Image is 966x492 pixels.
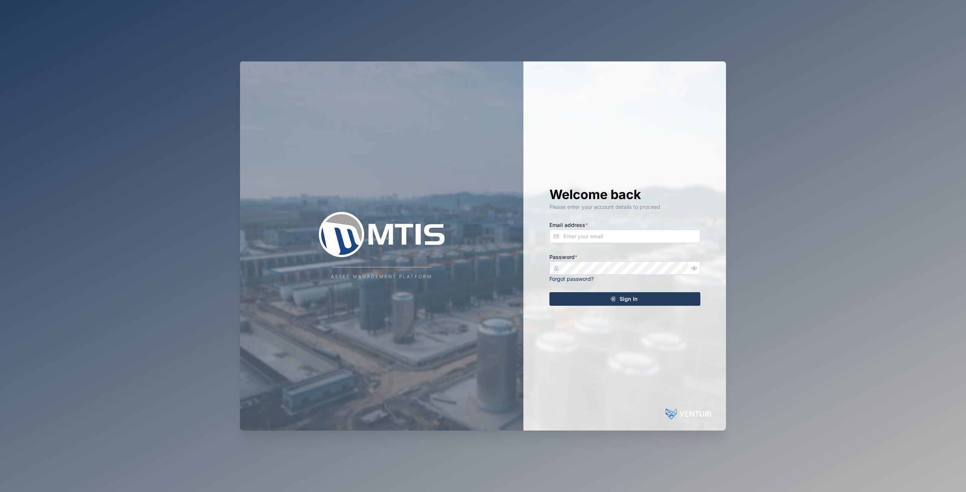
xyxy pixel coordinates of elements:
[620,293,638,305] span: Sign In
[549,186,700,203] h1: Welcome back
[666,406,711,421] img: Powered by: Venturi
[549,221,588,229] label: Email address
[549,203,700,211] div: Please enter your account details to proceed
[549,292,700,306] button: Sign In
[549,253,577,261] label: Password
[549,276,594,282] a: Forgot password?
[306,212,457,257] img: Company Logo
[331,273,432,280] div: Asset Management Platform
[549,230,700,243] input: Enter your email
